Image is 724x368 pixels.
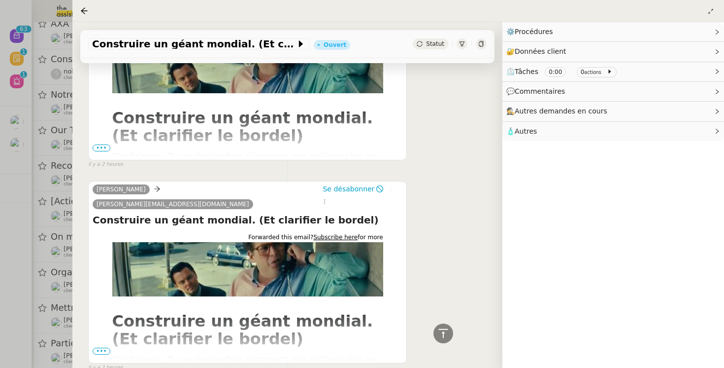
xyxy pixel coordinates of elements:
[93,145,110,151] span: •••
[112,312,373,348] a: Construire un géant mondial. (Et clarifier le bordel)
[97,201,249,208] span: [PERSON_NAME][EMAIL_ADDRESS][DOMAIN_NAME]
[313,234,358,241] a: Subscribe here
[581,69,585,75] span: 0
[545,67,566,77] nz-tag: 0:00
[506,26,558,37] span: ⚙️
[506,127,537,135] span: 🧴
[515,87,565,95] span: Commentaires
[515,28,553,36] span: Procédures
[323,184,374,194] span: Se désabonner
[515,107,607,115] span: Autres demandes en cours
[502,42,724,61] div: 🔐Données client
[93,185,150,194] a: [PERSON_NAME]
[515,47,566,55] span: Données client
[88,160,123,169] span: il y a 2 heures
[112,109,383,253] div: Post header
[324,42,346,48] div: Ouvert
[92,39,296,49] span: Construire un géant mondial. (Et clarifier le bordel)
[502,102,724,121] div: 🕵️Autres demandes en cours
[426,40,444,47] span: Statut
[112,109,373,145] a: Construire un géant mondial. (Et clarifier le bordel)
[319,184,387,194] button: Se désabonner
[93,213,402,227] h4: Construire un géant mondial. (Et clarifier le bordel)
[515,127,537,135] span: Autres
[506,68,621,75] span: ⏲️
[506,87,569,95] span: 💬
[112,150,383,174] h3: Disclaimer : Tu ne deviendras sûrement pas millionnaire en lisant cette newsletter, désolé.
[502,122,724,141] div: 🧴Autres
[515,68,538,75] span: Tâches
[506,107,612,115] span: 🕵️
[502,62,724,81] div: ⏲️Tâches 0:00 0actions
[93,348,110,355] span: •••
[502,22,724,41] div: ⚙️Procédures
[502,82,724,101] div: 💬Commentaires
[506,46,570,57] span: 🔐
[112,39,383,93] img: https%3A%2F%2Fsubstack-post-media.s3.amazonaws.com%2Fpublic%2Fimages%2Fee935ef4-8d6c-4b11-8dd8-83...
[248,234,383,241] span: Forwarded this email? for more
[112,242,383,296] img: https%3A%2F%2Fsubstack-post-media.s3.amazonaws.com%2Fpublic%2Fimages%2Fee935ef4-8d6c-4b11-8dd8-83...
[584,70,601,75] small: actions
